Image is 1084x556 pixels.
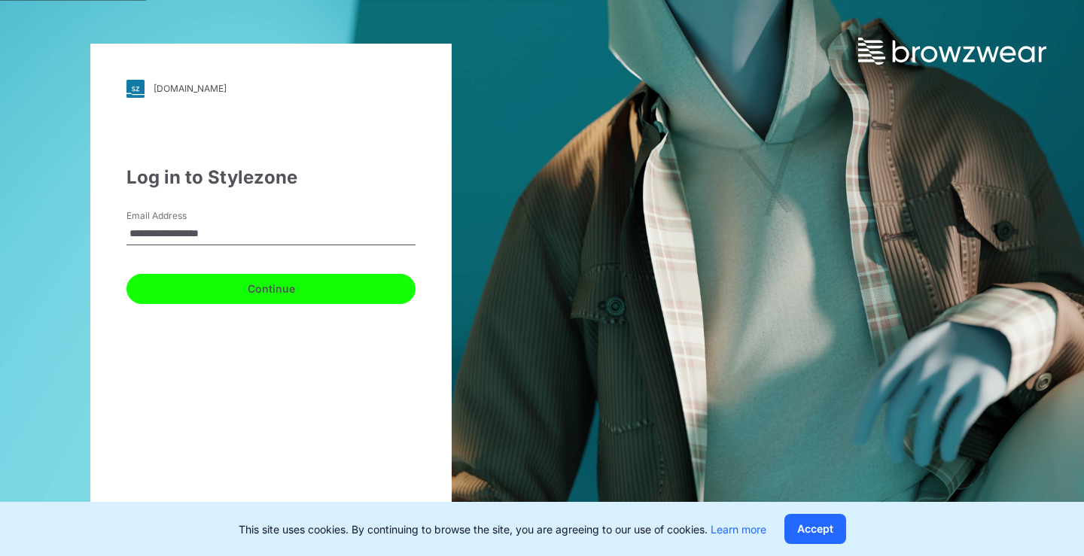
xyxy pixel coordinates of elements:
[126,80,416,98] a: [DOMAIN_NAME]
[711,523,766,536] a: Learn more
[154,83,227,94] div: [DOMAIN_NAME]
[239,521,766,537] p: This site uses cookies. By continuing to browse the site, you are agreeing to our use of cookies.
[126,80,145,98] img: svg+xml;base64,PHN2ZyB3aWR0aD0iMjgiIGhlaWdodD0iMjgiIHZpZXdCb3g9IjAgMCAyOCAyOCIgZmlsbD0ibm9uZSIgeG...
[858,38,1046,65] img: browzwear-logo.73288ffb.svg
[126,209,232,223] label: Email Address
[126,274,416,304] button: Continue
[126,164,416,191] div: Log in to Stylezone
[784,514,846,544] button: Accept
